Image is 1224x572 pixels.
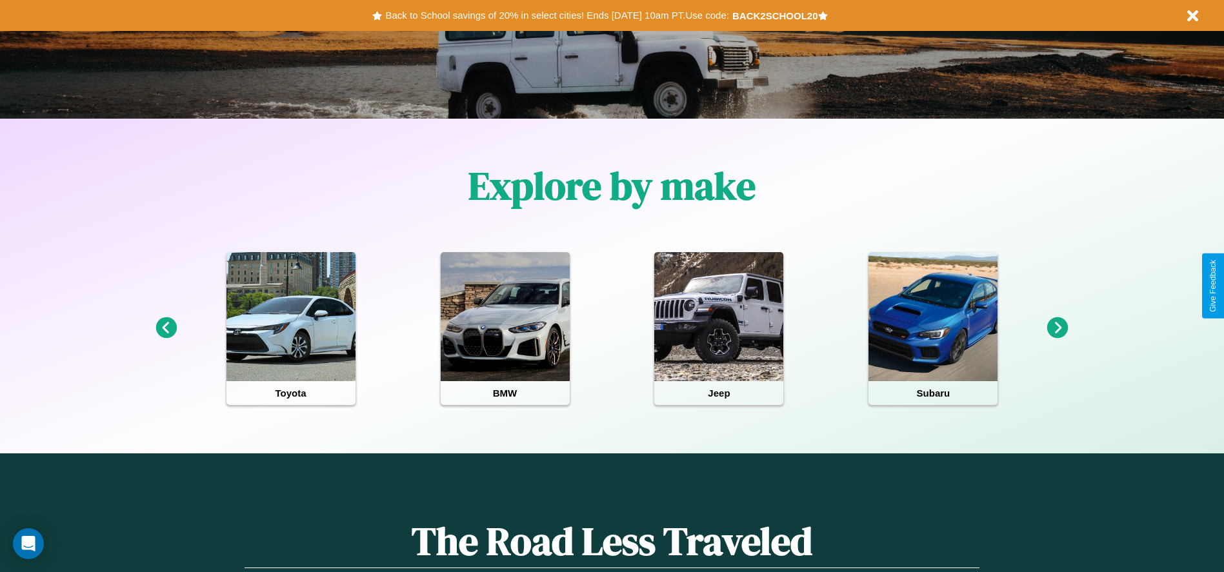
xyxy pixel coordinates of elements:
[868,381,998,405] h4: Subaru
[245,515,979,568] h1: The Road Less Traveled
[1209,260,1218,312] div: Give Feedback
[13,528,44,559] div: Open Intercom Messenger
[441,381,570,405] h4: BMW
[382,6,732,25] button: Back to School savings of 20% in select cities! Ends [DATE] 10am PT.Use code:
[226,381,356,405] h4: Toyota
[732,10,818,21] b: BACK2SCHOOL20
[654,381,783,405] h4: Jeep
[468,159,756,212] h1: Explore by make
